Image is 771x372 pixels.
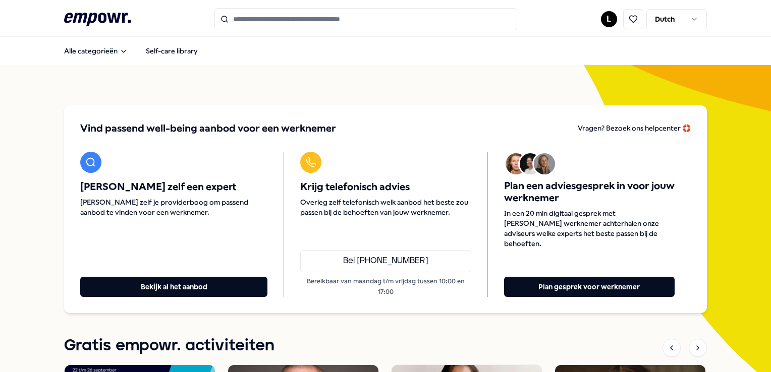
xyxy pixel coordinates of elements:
[504,180,675,204] span: Plan een adviesgesprek in voor jouw werknemer
[520,153,541,174] img: Avatar
[578,124,691,132] span: Vragen? Bezoek ons helpcenter 🛟
[300,181,471,193] span: Krijg telefonisch advies
[534,153,555,174] img: Avatar
[138,41,206,61] a: Self-care library
[80,121,336,136] span: Vind passend well-being aanbod voor een werknemer
[601,11,617,27] button: L
[504,208,675,249] span: In een 20 min digitaal gesprek met [PERSON_NAME] werknemer achterhalen onze adviseurs welke exper...
[300,250,471,272] a: Bel [PHONE_NUMBER]
[80,277,267,297] button: Bekijk al het aanbod
[80,197,267,217] span: [PERSON_NAME] zelf je providerboog om passend aanbod te vinden voor een werknemer.
[56,41,136,61] button: Alle categorieën
[214,8,517,30] input: Search for products, categories or subcategories
[56,41,206,61] nav: Main
[300,197,471,217] span: Overleg zelf telefonisch welk aanbod het beste zou passen bij de behoeften van jouw werknemer.
[578,121,691,136] a: Vragen? Bezoek ons helpcenter 🛟
[506,153,527,174] img: Avatar
[80,181,267,193] span: [PERSON_NAME] zelf een expert
[300,276,471,297] p: Bereikbaar van maandag t/m vrijdag tussen 10:00 en 17:00
[504,277,675,297] button: Plan gesprek voor werknemer
[64,333,274,358] h1: Gratis empowr. activiteiten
